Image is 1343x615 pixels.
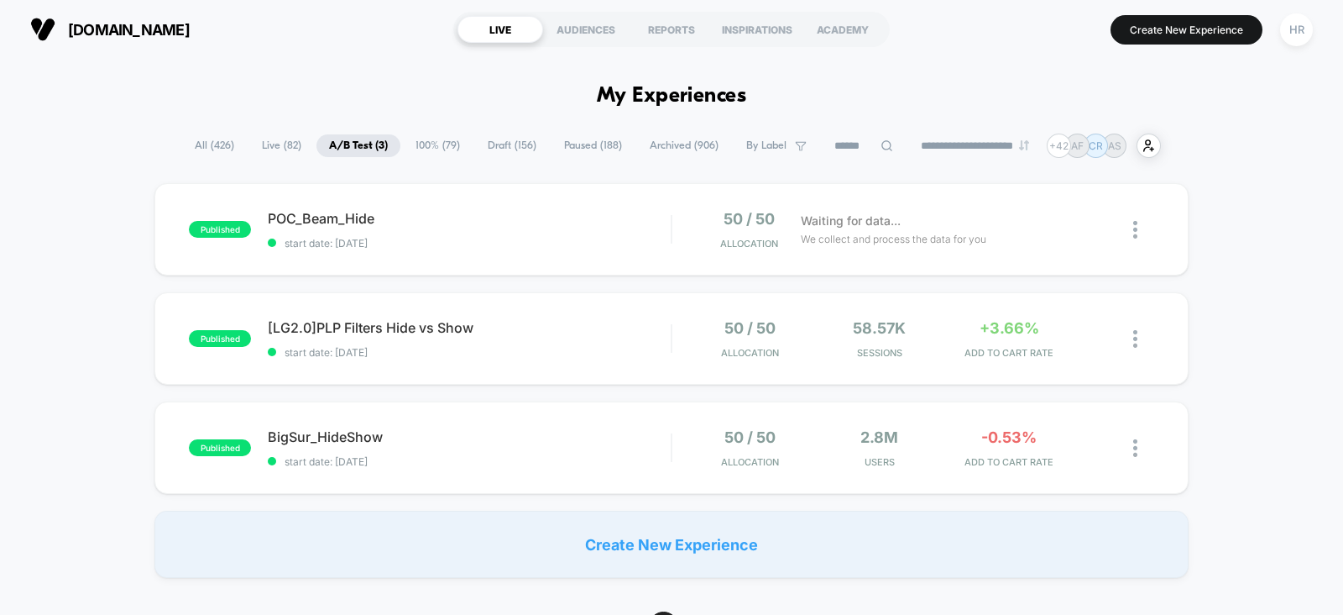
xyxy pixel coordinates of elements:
[721,347,779,359] span: Allocation
[980,319,1039,337] span: +3.66%
[403,134,473,157] span: 100% ( 79 )
[1133,221,1137,239] img: close
[189,439,251,456] span: published
[25,16,195,43] button: [DOMAIN_NAME]
[268,428,671,445] span: BigSur_HideShow
[182,134,247,157] span: All ( 426 )
[1019,140,1029,150] img: end
[154,511,1189,578] div: Create New Experience
[1133,330,1137,348] img: close
[637,134,731,157] span: Archived ( 906 )
[746,139,786,152] span: By Label
[801,231,986,247] span: We collect and process the data for you
[268,346,671,359] span: start date: [DATE]
[268,210,671,227] span: POC_Beam_Hide
[30,17,55,42] img: Visually logo
[853,319,906,337] span: 58.57k
[800,16,886,43] div: ACADEMY
[801,212,901,230] span: Waiting for data...
[68,21,190,39] span: [DOMAIN_NAME]
[268,455,671,468] span: start date: [DATE]
[268,319,671,336] span: [LG2.0]PLP Filters Hide vs Show
[475,134,549,157] span: Draft ( 156 )
[1280,13,1313,46] div: HR
[724,210,775,228] span: 50 / 50
[629,16,714,43] div: REPORTS
[981,428,1037,446] span: -0.53%
[948,456,1070,468] span: ADD TO CART RATE
[189,221,251,238] span: published
[1275,13,1318,47] button: HR
[720,238,778,250] span: Allocation
[1133,439,1137,457] img: close
[1089,139,1103,152] p: CR
[860,428,898,446] span: 2.8M
[597,84,747,108] h1: My Experiences
[724,319,776,337] span: 50 / 50
[457,16,543,43] div: LIVE
[189,330,251,347] span: published
[818,456,940,468] span: Users
[543,16,629,43] div: AUDIENCES
[1108,139,1121,152] p: AS
[818,347,940,359] span: Sessions
[1110,15,1262,45] button: Create New Experience
[249,134,314,157] span: Live ( 82 )
[724,428,776,446] span: 50 / 50
[714,16,800,43] div: INSPIRATIONS
[268,237,671,250] span: start date: [DATE]
[1047,134,1071,158] div: + 42
[316,134,400,157] span: A/B Test ( 3 )
[721,456,779,468] span: Allocation
[1071,139,1084,152] p: AF
[551,134,635,157] span: Paused ( 188 )
[948,347,1070,359] span: ADD TO CART RATE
